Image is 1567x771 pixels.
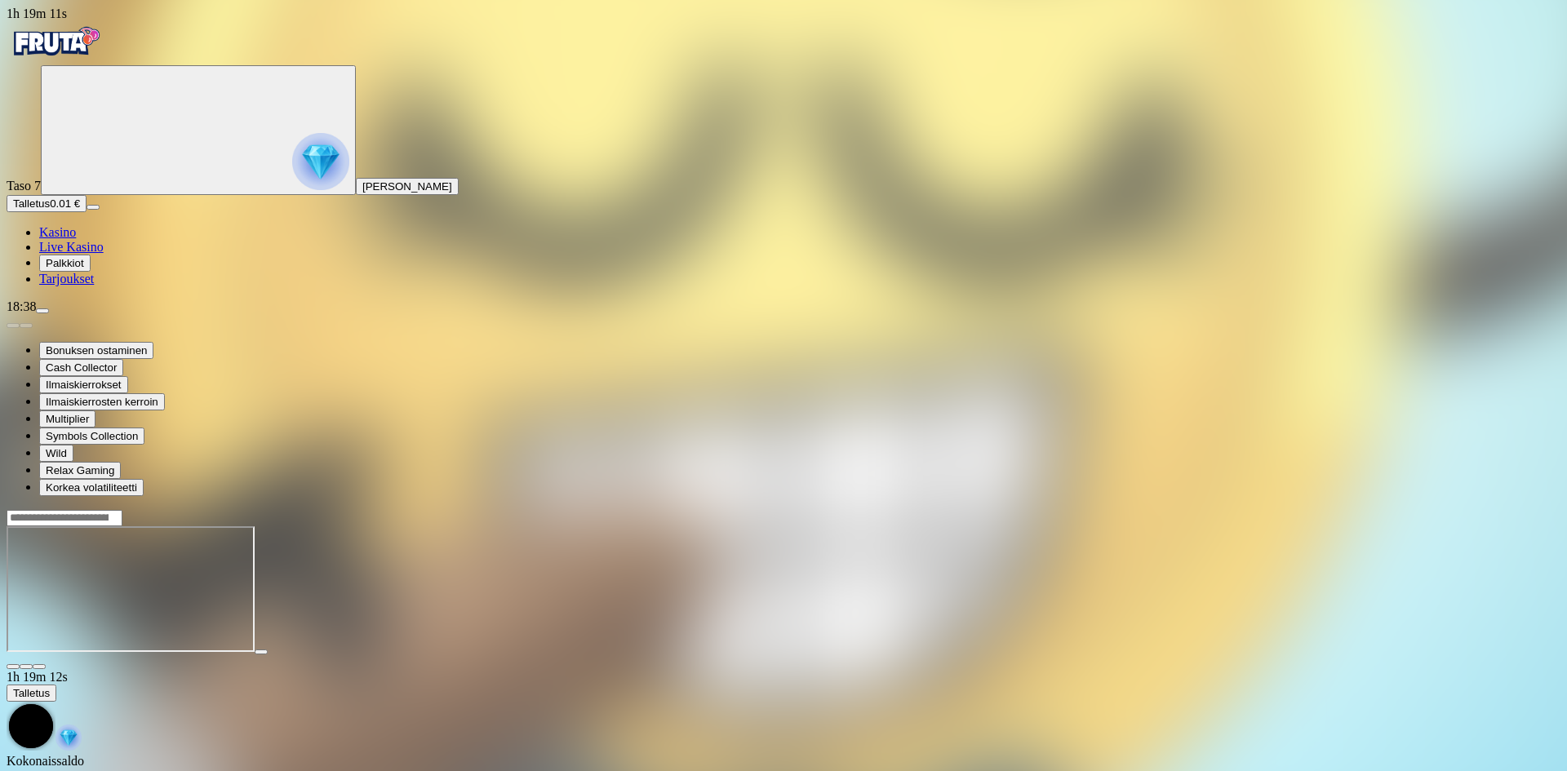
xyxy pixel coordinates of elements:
button: Relax Gaming [39,462,121,479]
span: Ilmaiskierrosten kerroin [46,396,158,408]
a: Fruta [7,51,104,64]
div: Game menu [7,670,1560,754]
nav: Primary [7,21,1560,286]
button: Korkea volatiliteetti [39,479,144,496]
span: user session time [7,7,67,20]
span: Live Kasino [39,240,104,254]
span: Multiplier [46,413,89,425]
span: Palkkiot [46,257,84,269]
button: chevron-down icon [20,664,33,669]
span: Ilmaiskierrokset [46,379,122,391]
button: reward iconPalkkiot [39,255,91,272]
span: Relax Gaming [46,464,114,476]
button: Multiplier [39,410,95,428]
button: reward progress [41,65,356,195]
span: Talletus [13,197,50,210]
span: user session time [7,670,68,684]
span: Taso 7 [7,179,41,193]
button: Bonuksen ostaminen [39,342,153,359]
button: menu [36,308,49,313]
img: reward-icon [55,724,82,751]
button: [PERSON_NAME] [356,178,459,195]
button: Symbols Collection [39,428,144,445]
iframe: Bill & Coin [7,526,255,652]
button: Wild [39,445,73,462]
input: Search [7,510,122,526]
button: play icon [255,649,268,654]
button: Ilmaiskierrosten kerroin [39,393,165,410]
span: Kasino [39,225,76,239]
span: Wild [46,447,67,459]
a: gift-inverted iconTarjoukset [39,272,94,286]
span: 18:38 [7,299,36,313]
button: menu [87,205,100,210]
img: Fruta [7,21,104,62]
span: Symbols Collection [46,430,138,442]
span: Talletus [13,687,50,699]
a: poker-chip iconLive Kasino [39,240,104,254]
button: fullscreen icon [33,664,46,669]
span: Tarjoukset [39,272,94,286]
span: [PERSON_NAME] [362,180,452,193]
a: diamond iconKasino [39,225,76,239]
button: Ilmaiskierrokset [39,376,128,393]
button: close icon [7,664,20,669]
button: next slide [20,323,33,328]
span: Bonuksen ostaminen [46,344,147,357]
span: 0.01 € [50,197,80,210]
span: Korkea volatiliteetti [46,481,137,494]
button: Talletusplus icon0.01 € [7,195,87,212]
span: Cash Collector [46,361,117,374]
img: reward progress [292,133,349,190]
button: Talletus [7,685,56,702]
button: Cash Collector [39,359,123,376]
button: prev slide [7,323,20,328]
